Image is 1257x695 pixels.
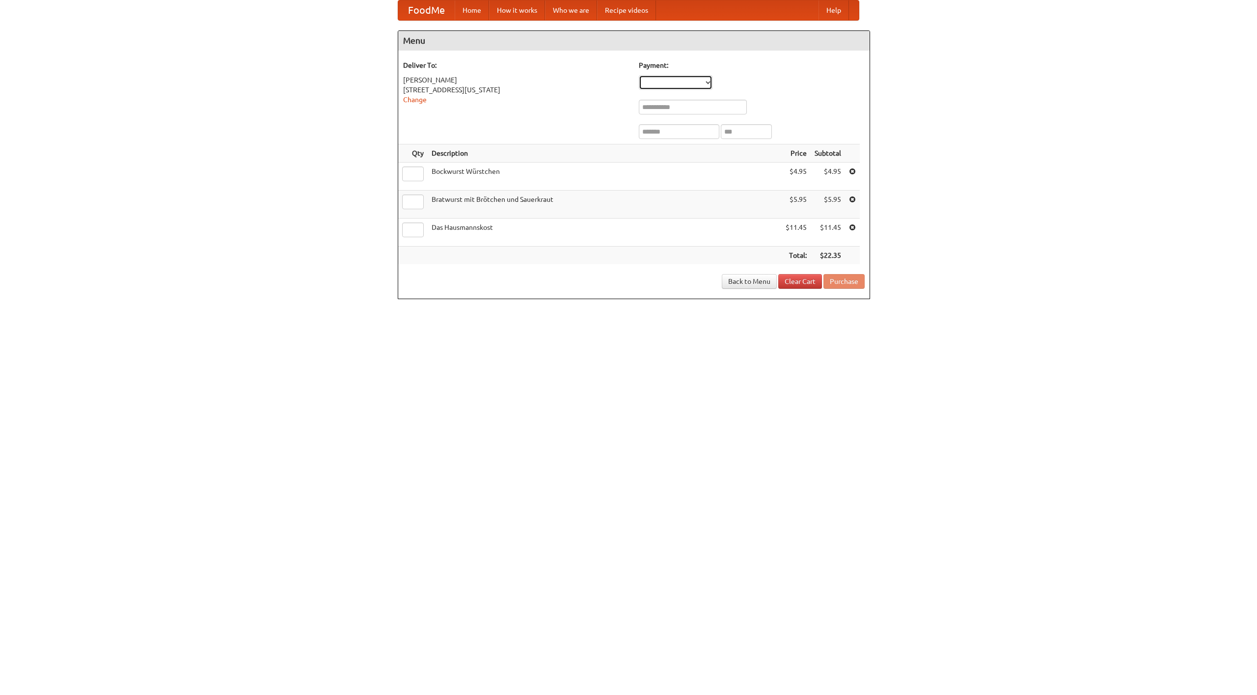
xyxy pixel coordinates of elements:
[722,274,777,289] a: Back to Menu
[811,163,845,191] td: $4.95
[428,191,782,219] td: Bratwurst mit Brötchen und Sauerkraut
[811,144,845,163] th: Subtotal
[403,60,629,70] h5: Deliver To:
[403,85,629,95] div: [STREET_ADDRESS][US_STATE]
[597,0,656,20] a: Recipe videos
[782,219,811,247] td: $11.45
[398,0,455,20] a: FoodMe
[489,0,545,20] a: How it works
[811,191,845,219] td: $5.95
[398,31,870,51] h4: Menu
[823,274,865,289] button: Purchase
[403,96,427,104] a: Change
[782,247,811,265] th: Total:
[639,60,865,70] h5: Payment:
[428,219,782,247] td: Das Hausmannskost
[455,0,489,20] a: Home
[782,163,811,191] td: $4.95
[545,0,597,20] a: Who we are
[819,0,849,20] a: Help
[782,144,811,163] th: Price
[428,163,782,191] td: Bockwurst Würstchen
[778,274,822,289] a: Clear Cart
[403,75,629,85] div: [PERSON_NAME]
[398,144,428,163] th: Qty
[428,144,782,163] th: Description
[782,191,811,219] td: $5.95
[811,247,845,265] th: $22.35
[811,219,845,247] td: $11.45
